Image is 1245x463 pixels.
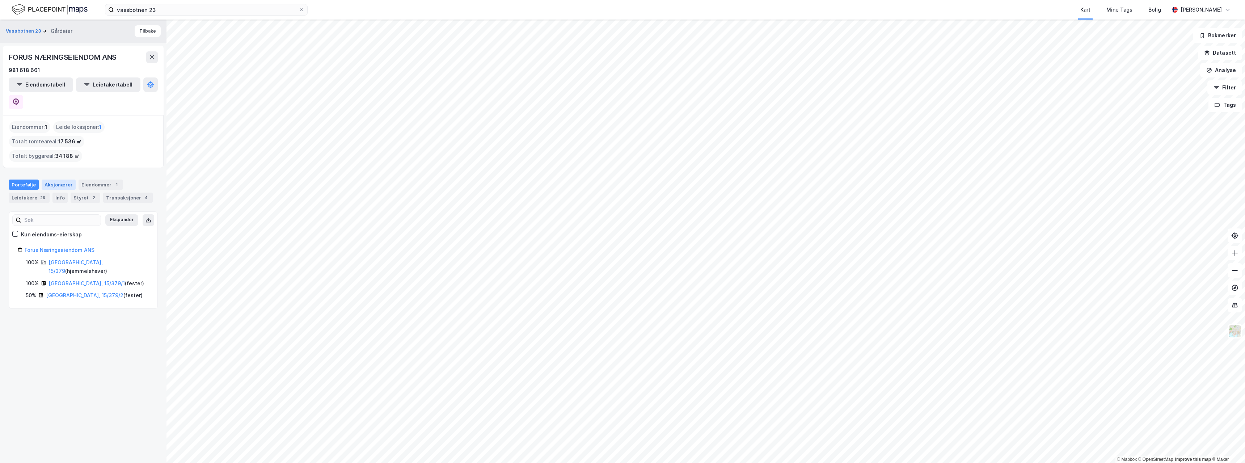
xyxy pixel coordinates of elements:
[99,123,102,131] span: 1
[105,214,138,226] button: Ekspander
[48,280,125,286] a: [GEOGRAPHIC_DATA], 15/379/1
[12,3,88,16] img: logo.f888ab2527a4732fd821a326f86c7f29.svg
[1175,457,1211,462] a: Improve this map
[42,180,76,190] div: Aksjonærer
[45,123,47,131] span: 1
[9,193,50,203] div: Leietakere
[21,215,101,226] input: Søk
[9,77,73,92] button: Eiendomstabell
[1208,98,1242,112] button: Tags
[71,193,100,203] div: Styret
[1200,63,1242,77] button: Analyse
[76,77,140,92] button: Leietakertabell
[6,28,42,35] button: Vassbotnen 23
[79,180,123,190] div: Eiendommer
[39,194,47,201] div: 28
[26,258,39,267] div: 100%
[55,152,79,160] span: 34 188 ㎡
[48,258,149,275] div: ( hjemmelshaver )
[9,180,39,190] div: Portefølje
[51,27,72,35] div: Gårdeier
[46,291,143,300] div: ( fester )
[1198,46,1242,60] button: Datasett
[1207,80,1242,95] button: Filter
[53,121,105,133] div: Leide lokasjoner :
[1209,428,1245,463] iframe: Chat Widget
[1106,5,1132,14] div: Mine Tags
[90,194,97,201] div: 2
[46,292,123,298] a: [GEOGRAPHIC_DATA], 15/379/2
[9,66,40,75] div: 981 618 661
[113,181,120,188] div: 1
[1209,428,1245,463] div: Kontrollprogram for chat
[26,279,39,288] div: 100%
[1148,5,1161,14] div: Bolig
[103,193,153,203] div: Transaksjoner
[1117,457,1137,462] a: Mapbox
[25,247,94,253] a: Forus Næringseiendom ANS
[114,4,299,15] input: Søk på adresse, matrikkel, gårdeiere, leietakere eller personer
[52,193,68,203] div: Info
[26,291,36,300] div: 50%
[9,150,82,162] div: Totalt byggareal :
[48,279,144,288] div: ( fester )
[21,230,82,239] div: Kun eiendoms-eierskap
[1193,28,1242,43] button: Bokmerker
[143,194,150,201] div: 4
[9,121,50,133] div: Eiendommer :
[1138,457,1173,462] a: OpenStreetMap
[9,136,84,147] div: Totalt tomteareal :
[48,259,103,274] a: [GEOGRAPHIC_DATA], 15/379
[1080,5,1090,14] div: Kart
[1181,5,1222,14] div: [PERSON_NAME]
[1228,324,1242,338] img: Z
[58,137,81,146] span: 17 536 ㎡
[9,51,118,63] div: FORUS NÆRINGSEIENDOM ANS
[135,25,161,37] button: Tilbake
